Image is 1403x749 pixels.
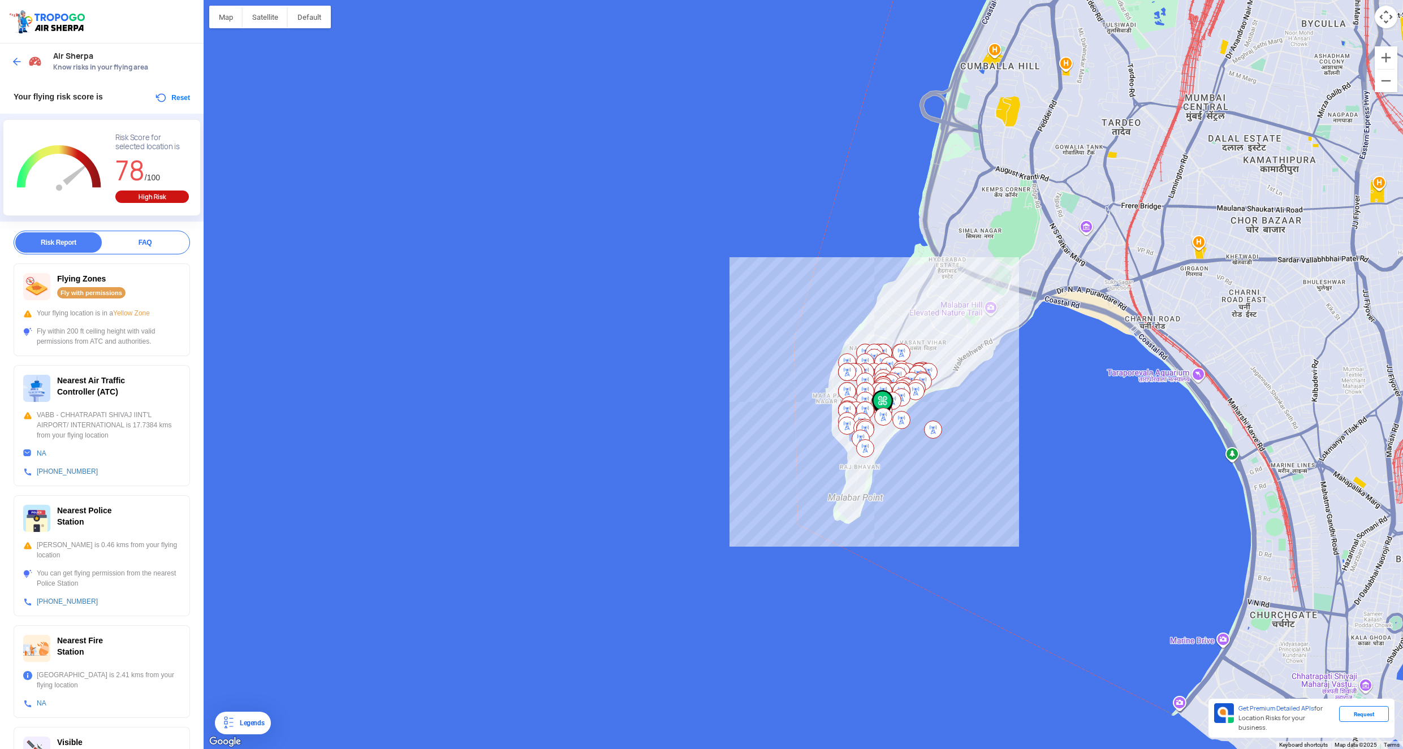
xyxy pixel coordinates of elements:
[28,54,42,68] img: Risk Scores
[37,449,46,457] a: NA
[206,734,244,749] img: Google
[209,6,243,28] button: Show street map
[57,287,126,298] div: Fly with permissions
[11,56,23,67] img: ic_arrow_back_blue.svg
[154,91,190,105] button: Reset
[115,191,189,203] div: High Risk
[57,274,106,283] span: Flying Zones
[57,506,112,526] span: Nearest Police Station
[53,51,192,60] span: Air Sherpa
[12,133,106,204] g: Chart
[145,173,160,182] span: /100
[1335,742,1377,748] span: Map data ©2025
[14,92,103,101] span: Your flying risk score is
[1375,70,1397,92] button: Zoom out
[1384,742,1400,748] a: Terms
[1238,704,1314,712] span: Get Premium Detailed APIs
[23,326,180,347] div: Fly within 200 ft ceiling height with valid permissions from ATC and authorities.
[8,8,89,34] img: ic_tgdronemaps.svg
[1279,741,1328,749] button: Keyboard shortcuts
[1375,46,1397,69] button: Zoom in
[102,232,188,253] div: FAQ
[23,410,180,440] div: VABB - CHHATRAPATI SHIVAJ IINT'L AIRPORT/ INTERNATIONAL is 17.7384 kms from your flying location
[23,540,180,560] div: [PERSON_NAME] is 0.46 kms from your flying location
[222,716,235,730] img: Legends
[23,308,180,318] div: Your flying location is in a
[23,505,50,532] img: ic_police_station.svg
[15,232,102,253] div: Risk Report
[37,467,98,475] a: [PHONE_NUMBER]
[206,734,244,749] a: Open this area in Google Maps (opens a new window)
[37,598,98,605] a: [PHONE_NUMBER]
[235,716,264,730] div: Legends
[53,63,192,72] span: Know risks in your flying area
[23,273,50,300] img: ic_nofly.svg
[1375,6,1397,28] button: Map camera controls
[57,376,125,396] span: Nearest Air Traffic Controller (ATC)
[1214,703,1234,723] img: Premium APIs
[113,309,150,317] span: Yellow Zone
[23,375,50,402] img: ic_atc.svg
[115,153,145,188] span: 78
[23,568,180,588] div: You can get flying permission from the nearest Police Station
[37,699,46,707] a: NA
[115,133,189,151] div: Risk Score for selected location is
[1339,706,1389,722] div: Request
[243,6,288,28] button: Show satellite imagery
[57,636,103,656] span: Nearest Fire Station
[23,635,50,662] img: ic_firestation.svg
[23,670,180,690] div: [GEOGRAPHIC_DATA] is 2.41 kms from your flying location
[1234,703,1339,733] div: for Location Risks for your business.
